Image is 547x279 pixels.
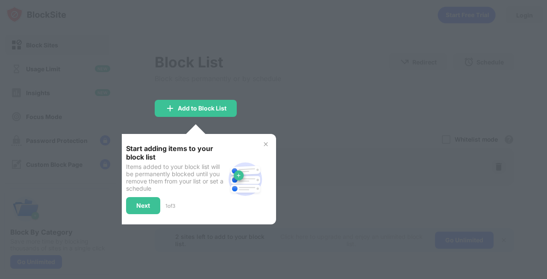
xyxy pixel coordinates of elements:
[178,105,226,112] div: Add to Block List
[126,144,225,161] div: Start adding items to your block list
[225,159,266,200] img: block-site.svg
[165,203,175,209] div: 1 of 3
[136,202,150,209] div: Next
[126,163,225,192] div: Items added to your block list will be permanently blocked until you remove them from your list o...
[262,141,269,148] img: x-button.svg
